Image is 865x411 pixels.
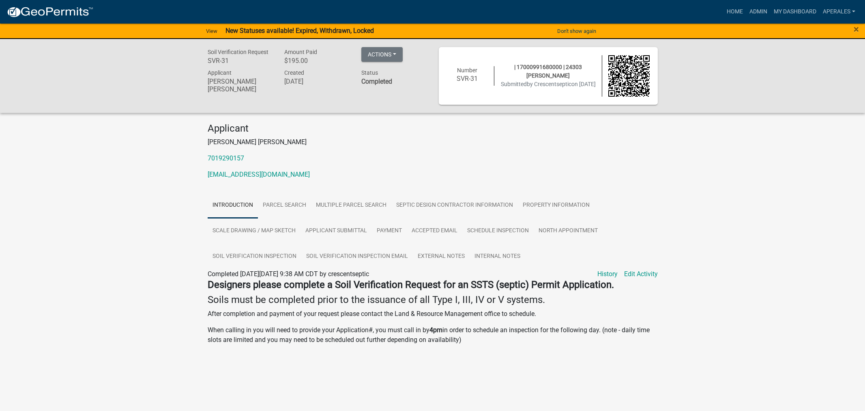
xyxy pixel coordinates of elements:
[208,49,268,55] span: Soil Verification Request
[527,81,571,87] span: by Crescentseptic
[208,57,273,65] h6: SVR-31
[208,325,658,345] p: When calling in you will need to provide your Application#, you must call in by in order to sched...
[534,218,603,244] a: North Appointment
[208,309,658,319] p: After completion and payment of your request please contact the Land & Resource Management office...
[208,244,301,270] a: Soil Verification Inspection
[501,81,596,87] span: Submitted on [DATE]
[462,218,534,244] a: Schedule Inspection
[771,4,820,19] a: My Dashboard
[457,67,477,74] span: Number
[284,78,349,85] h6: [DATE]
[372,218,407,244] a: Payment
[413,244,470,270] a: External Notes
[597,269,618,279] a: History
[470,244,525,270] a: Internal Notes
[514,64,582,79] span: | 17000991680000 | 24303 [PERSON_NAME]
[208,193,258,218] a: Introduction
[311,193,391,218] a: Multiple Parcel Search
[225,27,374,35] strong: New Statuses available! Expired, Withdrawn, Locked
[208,279,614,290] strong: Designers please complete a Soil Verification Request for an SSTS (septic) Permit Application.
[518,193,595,218] a: Property Information
[820,4,859,19] a: aperales
[854,24,859,35] span: ×
[447,75,488,82] h6: SVR-31
[624,269,658,279] a: Edit Activity
[208,294,658,306] h4: Soils must be completed prior to the issuance of all Type I, III, IV or V systems.
[429,326,442,334] strong: 4pm
[208,154,244,162] a: 7019290157
[208,78,273,93] h6: [PERSON_NAME] [PERSON_NAME]
[208,218,300,244] a: Scale Drawing / Map Sketch
[208,69,232,76] span: Applicant
[300,218,372,244] a: Applicant Submittal
[208,137,658,147] p: [PERSON_NAME] [PERSON_NAME]
[208,270,369,278] span: Completed [DATE][DATE] 9:38 AM CDT by crescentseptic
[301,244,413,270] a: Soil Verification Inspection Email
[554,24,599,38] button: Don't show again
[208,171,310,178] a: [EMAIL_ADDRESS][DOMAIN_NAME]
[746,4,771,19] a: Admin
[854,24,859,34] button: Close
[284,57,349,65] h6: $195.00
[608,55,650,97] img: QR code
[361,69,378,76] span: Status
[723,4,746,19] a: Home
[391,193,518,218] a: Septic Design Contractor Information
[361,78,392,85] strong: Completed
[284,49,317,55] span: Amount Paid
[208,123,658,134] h4: Applicant
[361,47,403,62] button: Actions
[258,193,311,218] a: Parcel search
[203,24,221,38] a: View
[407,218,462,244] a: Accepted Email
[284,69,304,76] span: Created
